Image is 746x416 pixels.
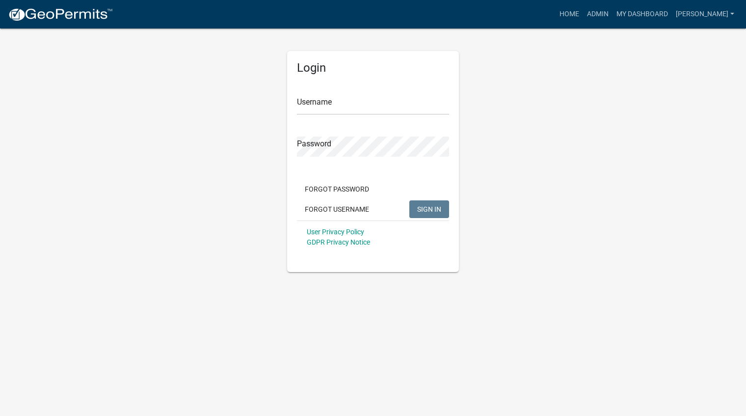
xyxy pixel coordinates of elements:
h5: Login [297,61,449,75]
a: User Privacy Policy [307,228,364,236]
span: SIGN IN [417,205,441,213]
button: Forgot Username [297,200,377,218]
a: Admin [583,5,613,24]
button: Forgot Password [297,180,377,198]
a: Home [556,5,583,24]
a: My Dashboard [613,5,672,24]
a: [PERSON_NAME] [672,5,738,24]
button: SIGN IN [409,200,449,218]
a: GDPR Privacy Notice [307,238,370,246]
